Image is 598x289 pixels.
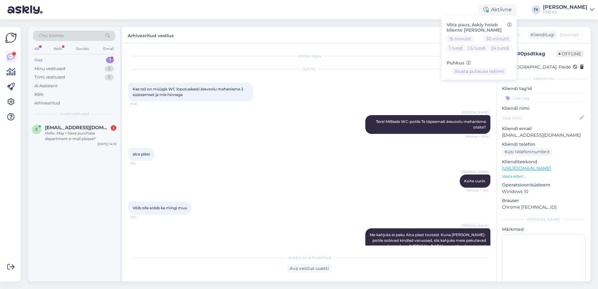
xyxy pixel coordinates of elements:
button: 15 minutit [447,35,474,42]
div: AI Assistent [34,83,58,89]
div: Minu vestlused [34,66,65,72]
span: alca plast [133,152,150,156]
div: Arhiveeritud [34,100,60,106]
span: Nähtud ✓ 9:50 [465,134,489,139]
div: 1 [111,125,116,131]
p: Klienditeekond [502,159,585,165]
div: Socials [75,45,90,53]
img: Askly Logo [5,32,17,44]
div: [PERSON_NAME] [502,217,585,222]
p: Kliendi telefon [502,141,585,148]
div: Hello. May I have purchase department e-mail please? [45,130,116,142]
p: Märkmed [502,226,585,233]
p: Brauser [502,197,585,204]
div: # 0psdtkag [517,50,556,58]
a: [URL][DOMAIN_NAME] [502,165,551,171]
span: Estonian [560,32,579,38]
div: FEB AS [543,10,587,15]
p: [EMAIL_ADDRESS][DOMAIN_NAME] [502,132,585,139]
span: Offline [556,50,584,57]
div: [DATE] 14:13 [98,142,116,146]
div: Ava vestlus uuesti [287,264,332,273]
button: 24 tundi [489,45,512,52]
p: Kliendi nimi [502,105,585,112]
div: Kliendi info [502,76,585,82]
p: Kliendi tag'id [502,85,585,92]
h6: Võta paus, Askly hoiab kliente [PERSON_NAME] [447,22,512,33]
span: 9:51 [130,161,154,166]
div: TK [532,5,540,14]
div: Tiimi vestlused [34,74,65,80]
div: [GEOGRAPHIC_DATA], Paide [504,64,571,70]
h6: Puhkus [447,60,512,66]
div: All [33,45,40,53]
p: Windows 10 [502,188,585,195]
div: 1 [106,57,114,63]
span: Nähtud ✓ 9:51 [465,188,489,193]
span: [PERSON_NAME] [462,170,489,174]
div: Kõik [34,91,43,98]
span: Uued vestlused [60,111,89,117]
div: Email [102,45,115,53]
span: [PERSON_NAME] [462,223,489,228]
a: [PERSON_NAME]FEB AS [543,5,594,15]
span: export@kartalmetal.com.tr [45,125,110,130]
span: Kohe uurin. [464,179,486,183]
span: e [35,127,38,132]
button: 1 tund [447,45,465,52]
p: Chrome [TECHNICAL_ID] [502,204,585,210]
span: Me kahjuks ei paku Alca plast tooteid. Kuna [PERSON_NAME]-potile sobivad kindlad varuosad, siis k... [370,232,487,254]
span: 9:52 [130,215,154,220]
span: [PERSON_NAME] [462,110,489,115]
div: Aktiivne [479,4,517,15]
span: Otsi kliente [39,33,64,39]
input: Lisa nimi [502,114,578,121]
p: Operatsioonisüsteem [502,182,585,188]
span: Vestlus on arhiveeritud [288,255,331,261]
div: Web [52,45,63,53]
span: 9:48 [130,102,154,106]
div: Küsi telefoninumbrit [502,148,552,156]
label: Arhiveeritud vestlus [128,31,174,39]
span: Kas teil on müügis WC loputuskasti äravoolu mehanisme 2 süsteemset ja mis hinnaga [133,87,244,97]
p: Kliendi email [502,125,585,132]
div: [PERSON_NAME] [543,5,587,10]
div: Uus [34,57,43,63]
div: Klienditugi [528,32,555,38]
div: Vestlus algas [128,53,490,59]
div: 0 [105,74,114,80]
button: Alusta puhkuse režiimi [452,68,507,75]
span: Tere! Millisele WC-potile Te täpsemalt äravoolu mehanisme otsite? [376,119,487,129]
p: Vaata edasi ... [502,174,585,179]
button: 1.5 tundi [465,45,488,52]
div: 0 [105,66,114,72]
input: Lisa tag [502,93,585,103]
button: 30 minutit [484,35,512,42]
div: [DATE] [128,66,490,72]
span: Võib olla sobib ka mingi muu [133,205,187,210]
